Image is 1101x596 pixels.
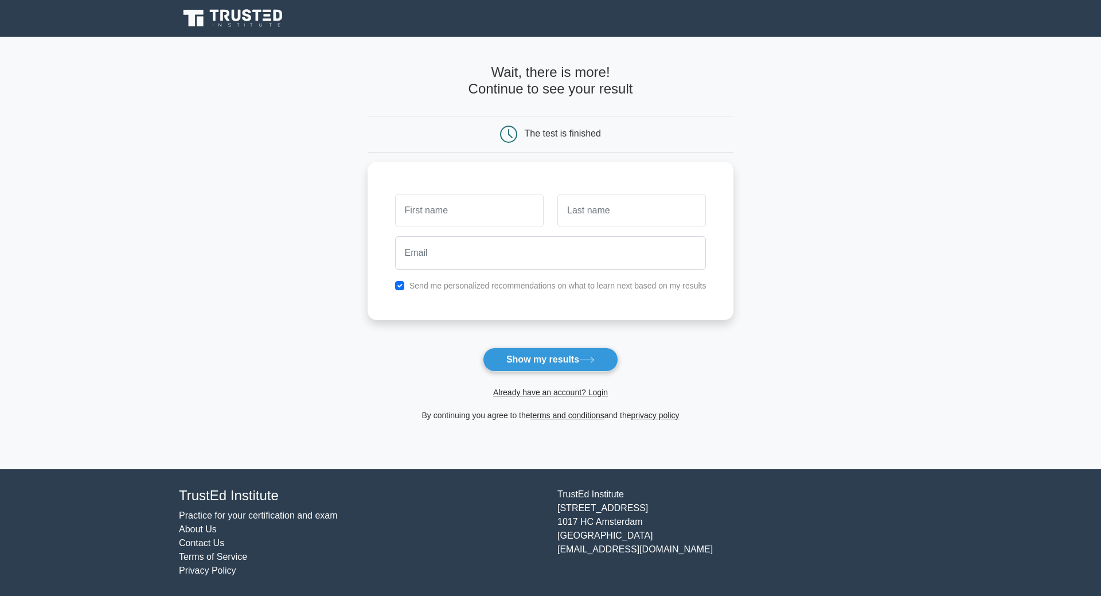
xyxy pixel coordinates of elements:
input: First name [395,194,544,227]
a: About Us [179,524,217,534]
a: Terms of Service [179,552,247,562]
a: Privacy Policy [179,566,236,575]
div: The test is finished [525,128,601,138]
label: Send me personalized recommendations on what to learn next based on my results [409,281,706,290]
div: By continuing you agree to the and the [361,408,741,422]
button: Show my results [483,348,618,372]
div: TrustEd Institute [STREET_ADDRESS] 1017 HC Amsterdam [GEOGRAPHIC_DATA] [EMAIL_ADDRESS][DOMAIN_NAME] [550,488,929,578]
input: Last name [557,194,706,227]
a: Practice for your certification and exam [179,511,338,520]
a: privacy policy [631,411,680,420]
input: Email [395,236,706,270]
h4: TrustEd Institute [179,488,544,504]
h4: Wait, there is more! Continue to see your result [368,64,734,98]
a: terms and conditions [530,411,604,420]
a: Contact Us [179,538,224,548]
a: Already have an account? Login [493,388,608,397]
